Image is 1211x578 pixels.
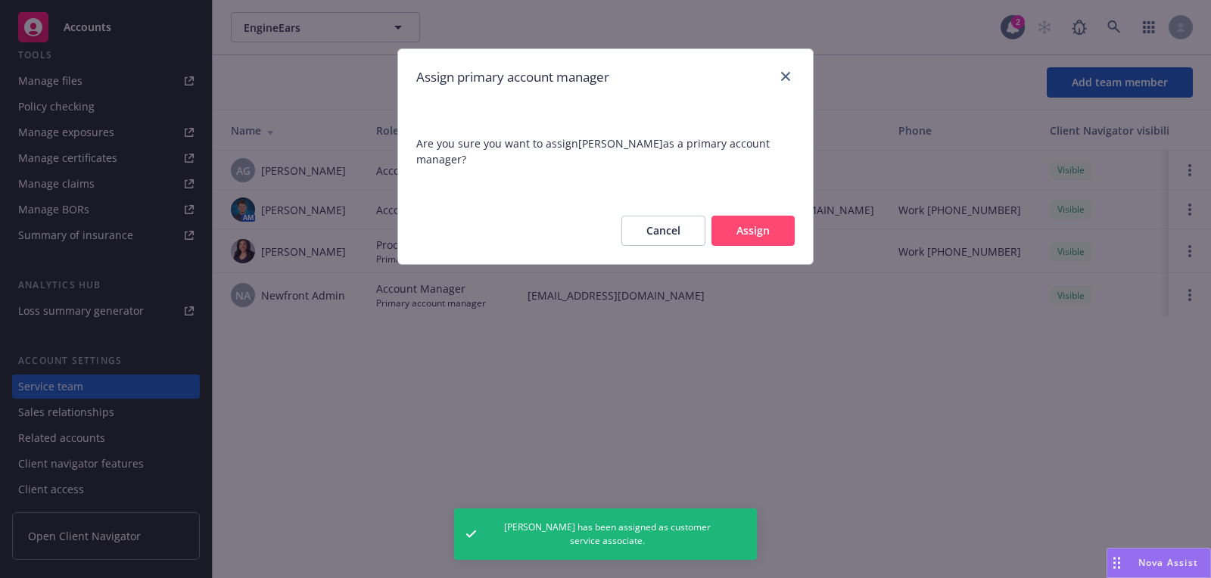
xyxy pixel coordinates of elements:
[1107,548,1126,577] div: Drag to move
[621,216,705,246] button: Cancel
[1107,548,1211,578] button: Nova Assist
[777,67,795,85] a: close
[711,216,795,246] button: Assign
[416,135,795,167] span: Are you sure you want to assign [PERSON_NAME] as a primary account manager?
[488,521,727,548] span: [PERSON_NAME] has been assigned as customer service associate.
[1138,556,1198,569] span: Nova Assist
[416,67,609,87] h1: Assign primary account manager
